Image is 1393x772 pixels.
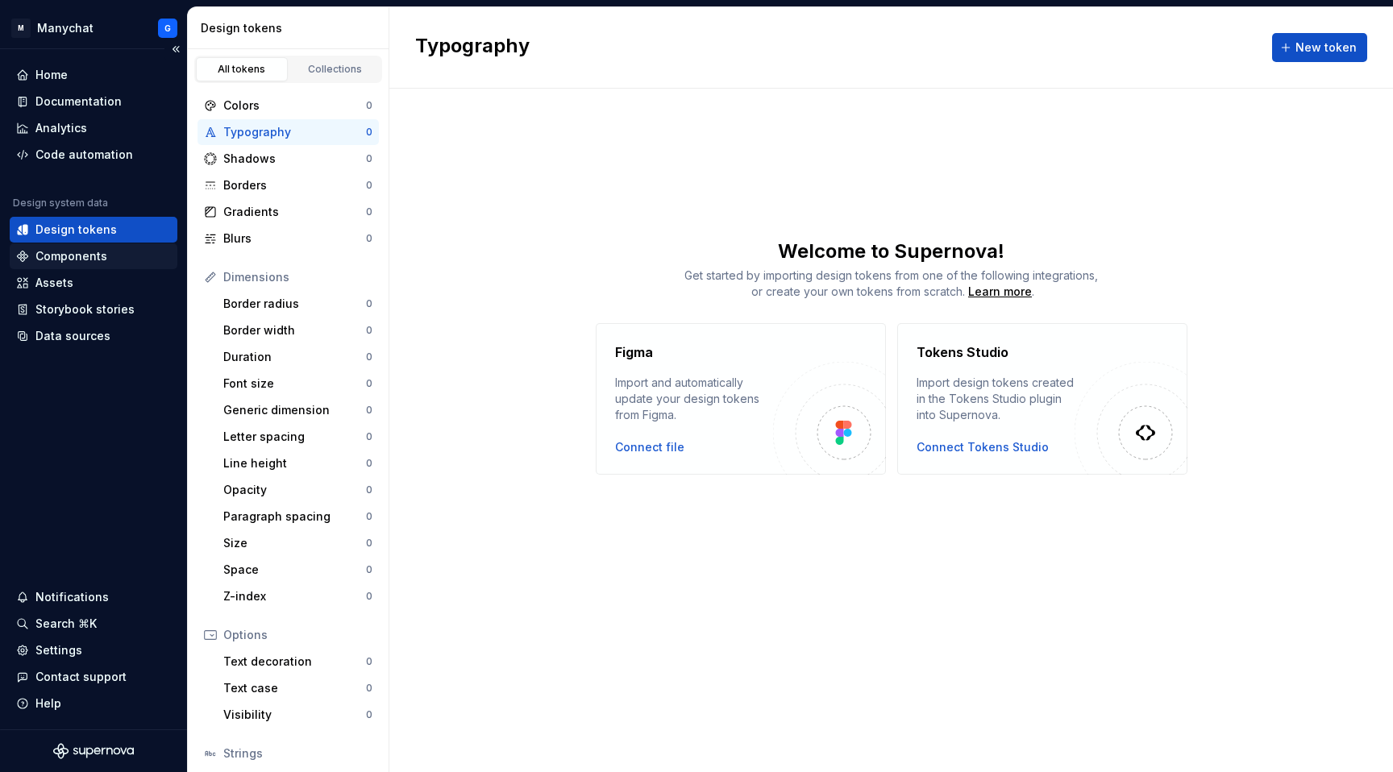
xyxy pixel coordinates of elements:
[217,702,379,728] a: Visibility0
[35,275,73,291] div: Assets
[217,583,379,609] a: Z-index0
[217,424,379,450] a: Letter spacing0
[223,296,366,312] div: Border radius
[35,328,110,344] div: Data sources
[10,664,177,690] button: Contact support
[10,691,177,716] button: Help
[917,439,1049,455] button: Connect Tokens Studio
[366,232,372,245] div: 0
[223,269,372,285] div: Dimensions
[10,637,177,663] a: Settings
[223,124,366,140] div: Typography
[223,177,366,193] div: Borders
[223,707,366,723] div: Visibility
[366,377,372,390] div: 0
[366,324,372,337] div: 0
[968,284,1032,300] a: Learn more
[35,301,135,318] div: Storybook stories
[198,119,379,145] a: Typography0
[366,351,372,363] div: 0
[35,93,122,110] div: Documentation
[223,349,366,365] div: Duration
[223,151,366,167] div: Shadows
[223,627,372,643] div: Options
[217,371,379,396] a: Font size0
[217,477,379,503] a: Opacity0
[217,450,379,476] a: Line height0
[217,557,379,583] a: Space0
[389,239,1393,264] div: Welcome to Supernova!
[366,297,372,310] div: 0
[223,680,366,696] div: Text case
[35,695,61,712] div: Help
[10,217,177,243] a: Design tokens
[217,675,379,701] a: Text case0
[223,562,366,578] div: Space
[198,172,379,198] a: Borders0
[217,291,379,317] a: Border radius0
[223,230,366,247] div: Blurs
[684,268,1098,298] span: Get started by importing design tokens from one of the following integrations, or create your own...
[217,530,379,556] a: Size0
[295,63,376,76] div: Collections
[223,482,366,498] div: Opacity
[366,205,372,218] div: 0
[366,682,372,695] div: 0
[223,376,366,392] div: Font size
[223,745,372,762] div: Strings
[1295,39,1357,56] span: New token
[366,537,372,550] div: 0
[223,402,366,418] div: Generic dimension
[35,222,117,238] div: Design tokens
[11,19,31,38] div: M
[10,142,177,168] a: Code automation
[10,270,177,296] a: Assets
[35,120,87,136] div: Analytics
[223,654,366,670] div: Text decoration
[366,655,372,668] div: 0
[201,20,382,36] div: Design tokens
[366,126,372,139] div: 0
[198,226,379,251] a: Blurs0
[35,248,107,264] div: Components
[10,584,177,610] button: Notifications
[615,375,773,423] div: Import and automatically update your design tokens from Figma.
[917,375,1075,423] div: Import design tokens created in the Tokens Studio plugin into Supernova.
[35,616,97,632] div: Search ⌘K
[198,146,379,172] a: Shadows0
[37,20,94,36] div: Manychat
[10,243,177,269] a: Components
[164,38,187,60] button: Collapse sidebar
[415,33,530,62] h2: Typography
[615,439,684,455] button: Connect file
[53,743,134,759] svg: Supernova Logo
[366,708,372,721] div: 0
[35,147,133,163] div: Code automation
[10,297,177,322] a: Storybook stories
[198,93,379,118] a: Colors0
[35,669,127,685] div: Contact support
[366,179,372,192] div: 0
[217,504,379,529] a: Paragraph spacing0
[366,457,372,470] div: 0
[917,342,1008,362] h4: Tokens Studio
[366,563,372,576] div: 0
[1272,33,1367,62] button: New token
[35,67,68,83] div: Home
[217,344,379,370] a: Duration0
[223,322,366,338] div: Border width
[223,429,366,445] div: Letter spacing
[10,62,177,88] a: Home
[10,115,177,141] a: Analytics
[3,10,184,45] button: MManychatG
[10,89,177,114] a: Documentation
[223,535,366,551] div: Size
[223,588,366,604] div: Z-index
[366,404,372,417] div: 0
[10,611,177,637] button: Search ⌘K
[366,484,372,496] div: 0
[10,323,177,349] a: Data sources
